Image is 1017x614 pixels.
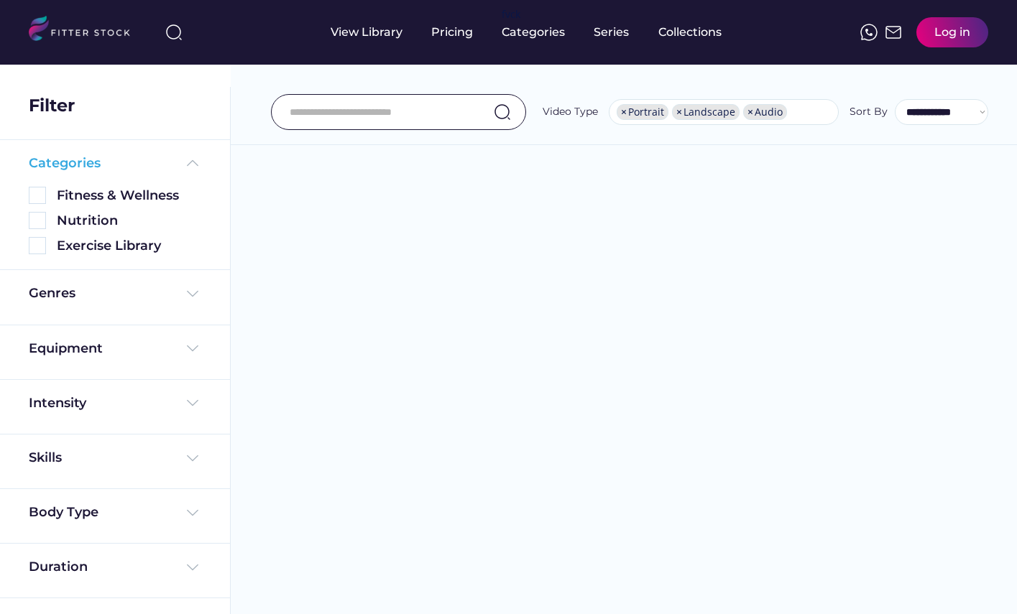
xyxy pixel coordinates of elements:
img: LOGO.svg [29,16,142,45]
div: Body Type [29,503,98,521]
div: Sort By [850,105,888,119]
div: Fitness & Wellness [57,187,201,205]
div: Pricing [431,24,473,40]
div: Filter [29,93,75,118]
div: Video Type [543,105,598,119]
img: Rectangle%205126.svg [29,187,46,204]
img: meteor-icons_whatsapp%20%281%29.svg [860,24,878,41]
img: search-normal%203.svg [165,24,183,41]
div: Genres [29,284,75,302]
div: View Library [331,24,402,40]
img: Frame%2051.svg [885,24,902,41]
div: Duration [29,558,88,576]
img: Frame%20%284%29.svg [184,285,201,302]
img: Frame%20%284%29.svg [184,340,201,357]
img: Frame%20%285%29.svg [184,154,201,172]
img: Frame%20%284%29.svg [184,559,201,576]
span: × [747,107,753,117]
li: Landscape [672,104,740,120]
div: Skills [29,449,65,467]
img: Frame%20%284%29.svg [184,394,201,411]
img: Rectangle%205126.svg [29,212,46,229]
li: Audio [743,104,787,120]
div: Equipment [29,340,103,358]
div: Collections [658,24,722,40]
img: Frame%20%284%29.svg [184,504,201,521]
div: Intensity [29,394,86,412]
span: × [621,107,627,117]
span: × [676,107,682,117]
div: Nutrition [57,212,201,230]
div: Exercise Library [57,237,201,255]
div: Log in [934,24,970,40]
div: Series [594,24,630,40]
img: Frame%20%284%29.svg [184,450,201,467]
div: Categories [29,154,101,172]
li: Portrait [617,104,668,120]
img: search-normal.svg [494,103,511,121]
div: Categories [502,24,565,40]
img: Rectangle%205126.svg [29,237,46,254]
div: fvck [502,7,520,22]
